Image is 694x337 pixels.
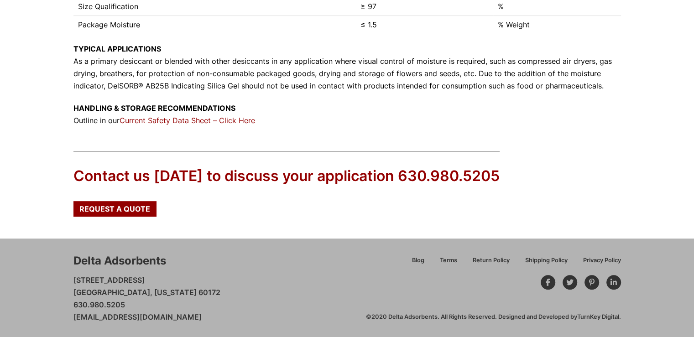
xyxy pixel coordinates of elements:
[73,201,157,217] a: Request a Quote
[120,116,255,125] a: Current Safety Data Sheet – Click Here
[73,16,356,33] td: Package Moisture
[366,313,621,321] div: ©2020 Delta Adsorbents. All Rights Reserved. Designed and Developed by .
[79,205,150,213] span: Request a Quote
[493,16,621,33] td: % Weight
[73,274,220,324] p: [STREET_ADDRESS] [GEOGRAPHIC_DATA], [US_STATE] 60172 630.980.5205
[73,253,166,269] div: Delta Adsorbents
[525,258,568,264] span: Shipping Policy
[440,258,457,264] span: Terms
[73,102,621,127] p: Outline in our
[412,258,424,264] span: Blog
[356,16,493,33] td: ≤ 1.5
[73,312,202,321] a: [EMAIL_ADDRESS][DOMAIN_NAME]
[575,255,621,271] a: Privacy Policy
[473,258,510,264] span: Return Policy
[73,44,161,53] strong: TYPICAL APPLICATIONS
[577,313,619,320] a: TurnKey Digital
[404,255,432,271] a: Blog
[583,258,621,264] span: Privacy Policy
[73,166,500,187] div: Contact us [DATE] to discuss your application 630.980.5205
[73,104,235,113] strong: HANDLING & STORAGE RECOMMENDATIONS
[432,255,465,271] a: Terms
[73,43,621,93] p: As a primary desiccant or blended with other desiccants in any application where visual control o...
[465,255,517,271] a: Return Policy
[517,255,575,271] a: Shipping Policy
